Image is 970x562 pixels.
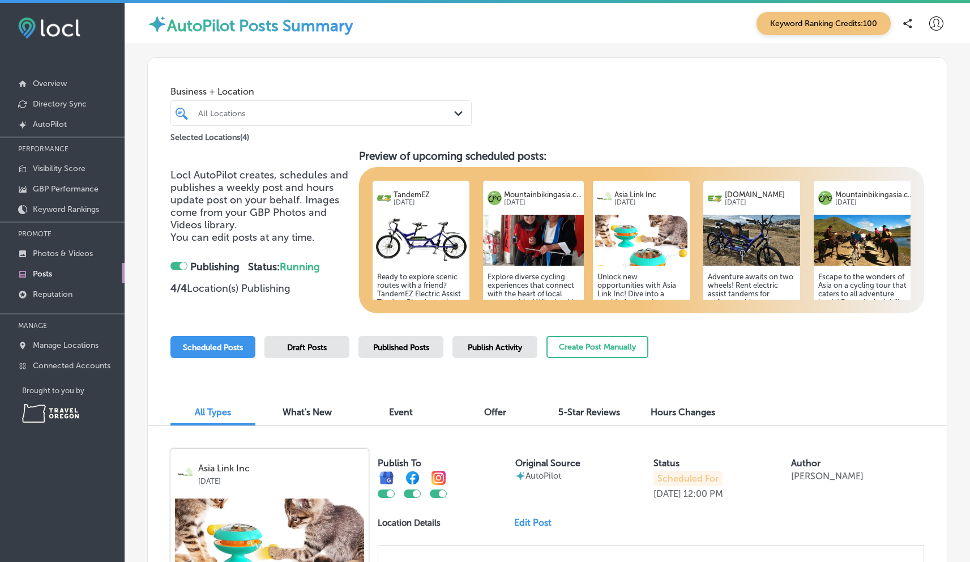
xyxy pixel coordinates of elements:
img: logo [377,191,391,205]
p: Mountainbikingasia.c... [504,190,582,199]
label: Publish To [378,458,421,469]
p: AutoPilot [525,471,561,481]
p: Photos & Videos [33,249,93,258]
p: Location(s) Publishing [170,282,350,295]
a: Edit Post [514,517,561,528]
img: logo [178,467,193,481]
p: AutoPilot [33,120,67,129]
span: Draft Posts [287,343,327,352]
p: [DATE] [504,199,582,206]
p: TandemEZ [394,190,464,199]
h5: Adventure awaits on two wheels! Rent electric assist tandems for unforgettable experiences across... [708,273,796,400]
span: Event [389,407,413,418]
strong: Publishing [190,261,240,273]
p: Scheduled For [653,471,723,486]
span: 5-Star Reviews [558,407,620,418]
h5: Explore diverse cycling experiences that connect with the heart of local communities! Whether it'... [488,273,579,400]
p: [PERSON_NAME] [791,471,864,482]
img: logo [597,191,612,205]
p: Reputation [33,289,72,299]
button: Create Post Manually [546,336,648,358]
span: Keyword Ranking Credits: 100 [757,12,891,35]
p: [DOMAIN_NAME] [725,190,796,199]
p: [DATE] [198,474,361,486]
label: Author [791,458,821,469]
p: [DATE] [614,199,685,206]
span: Published Posts [373,343,429,352]
span: Publish Activity [468,343,522,352]
p: Connected Accounts [33,361,110,371]
img: logo [708,191,722,205]
img: fda3e92497d09a02dc62c9cd864e3231.png [18,18,80,39]
span: Locl AutoPilot creates, schedules and publishes a weekly post and hours update post on your behal... [170,169,348,231]
img: logo [818,191,832,205]
h5: Ready to explore scenic routes with a friend? TandemEZ Electric Assist Tandem Bicycles make every... [377,273,465,400]
h5: Escape to the wonders of Asia on a cycling tour that caters to all adventure levels! From the lus... [818,273,910,400]
img: autopilot-icon [515,471,525,481]
h5: Unlock new opportunities with Asia Link Inc! Dive into a world of cultural exchange and community... [597,273,685,400]
p: Posts [33,269,52,279]
strong: Status: [248,261,320,273]
img: 8ca00581-be3f-4b8a-8933-2ac13ed97883catnipturqoisemain.png [593,215,690,266]
p: [DATE] [835,199,913,206]
p: Visibility Score [33,164,86,173]
span: Scheduled Posts [183,343,243,352]
span: Offer [484,407,506,418]
p: 12:00 PM [683,488,723,499]
p: [DATE] [394,199,464,206]
img: 17260954366e425874-4def-4ba9-bf12-bdb58f7906da_2020-11-09.jpg [814,215,915,266]
img: autopilot-icon [147,14,167,34]
img: logo [488,191,502,205]
span: Business + Location [170,86,472,97]
strong: 4 / 4 [170,282,187,295]
p: Keyword Rankings [33,205,99,214]
span: Running [280,261,320,273]
div: All Locations [198,108,455,118]
p: Manage Locations [33,340,99,350]
h3: Preview of upcoming scheduled posts: [359,150,924,163]
p: Asia Link Inc [614,190,685,199]
p: Directory Sync [33,99,87,109]
span: What's New [283,407,332,418]
label: Status [653,458,680,469]
img: 17586441825863bd37-a80a-4b67-a132-8adc5329fcd2_94745627-20220908-Bike-1.JPG [373,215,469,266]
img: Travel Oregon [22,404,79,423]
p: Selected Locations ( 4 ) [170,128,249,142]
p: Mountainbikingasia.c... [835,190,913,199]
img: 3e19711d-0861-4a1f-9ced-9cb1e68707f947637ded-ffc9-40a0-bbeb-b6726d3bcfc0.jpg [703,215,800,266]
p: Location Details [378,518,441,528]
span: All Types [195,407,231,418]
span: You can edit posts at any time. [170,231,315,244]
p: [DATE] [653,488,681,499]
span: Hours Changes [651,407,715,418]
p: Overview [33,79,67,88]
p: Asia Link Inc [198,463,361,474]
p: Brought to you by [22,386,125,395]
img: 1627514671image_2229525f-ab38-4447-b145-7b5aadd9030e.jpg [483,215,584,266]
p: GBP Performance [33,184,99,194]
p: [DATE] [725,199,796,206]
label: AutoPilot Posts Summary [167,16,353,35]
label: Original Source [515,458,580,469]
